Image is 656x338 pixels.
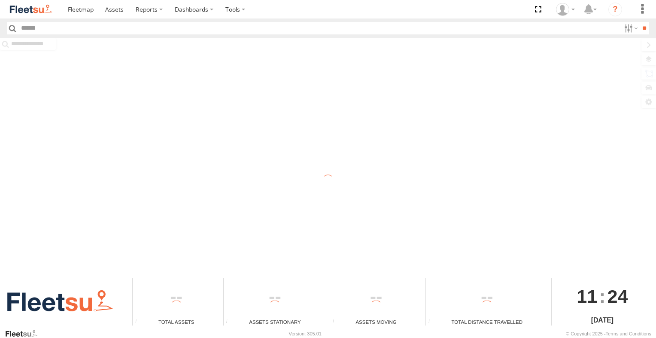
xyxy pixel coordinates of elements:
[224,319,237,326] div: Total number of assets current stationary.
[330,318,422,326] div: Assets Moving
[608,3,622,16] i: ?
[426,319,439,326] div: Total distance travelled by all assets within specified date range and applied filters
[224,318,327,326] div: Assets Stationary
[621,22,639,34] label: Search Filter Options
[606,331,651,336] a: Terms and Conditions
[133,319,146,326] div: Total number of Enabled Assets
[566,331,651,336] div: © Copyright 2025 -
[577,278,597,315] span: 11
[5,329,44,338] a: Visit our Website
[330,319,343,326] div: Total number of assets current in transit.
[9,3,53,15] img: fleetsu-logo-horizontal.svg
[289,331,322,336] div: Version: 305.01
[552,278,653,315] div: :
[133,318,220,326] div: Total Assets
[4,287,115,316] img: Fleetsu
[426,318,548,326] div: Total Distance Travelled
[552,315,653,326] div: [DATE]
[553,3,578,16] div: Arb Quin
[607,278,628,315] span: 24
